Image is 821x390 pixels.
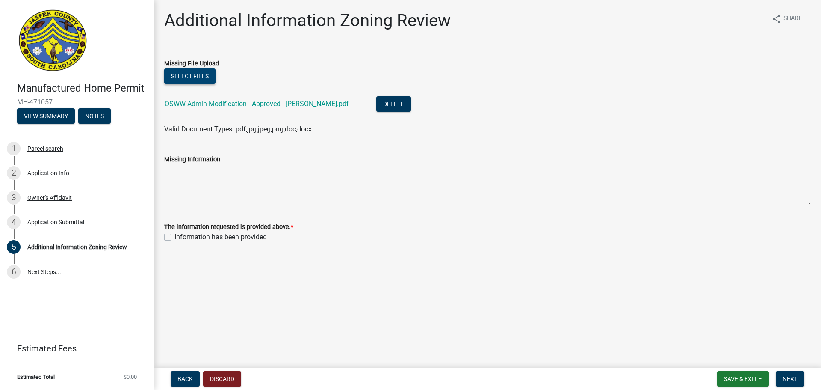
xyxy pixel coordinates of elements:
[17,82,147,95] h4: Manufactured Home Permit
[771,14,782,24] i: share
[164,10,451,31] h1: Additional Information Zoning Review
[171,371,200,387] button: Back
[177,375,193,382] span: Back
[783,375,797,382] span: Next
[776,371,804,387] button: Next
[27,170,69,176] div: Application Info
[7,340,140,357] a: Estimated Fees
[17,113,75,120] wm-modal-confirm: Summary
[78,113,111,120] wm-modal-confirm: Notes
[174,232,267,242] label: Information has been provided
[17,9,89,73] img: Jasper County, South Carolina
[717,371,769,387] button: Save & Exit
[203,371,241,387] button: Discard
[124,374,137,380] span: $0.00
[376,96,411,112] button: Delete
[27,244,127,250] div: Additional Information Zoning Review
[765,10,809,27] button: shareShare
[165,100,349,108] a: OSWW Admin Modification - Approved - [PERSON_NAME].pdf
[17,374,55,380] span: Estimated Total
[783,14,802,24] span: Share
[7,166,21,180] div: 2
[164,125,312,133] span: Valid Document Types: pdf,jpg,jpeg,png,doc,docx
[7,215,21,229] div: 4
[724,375,757,382] span: Save & Exit
[7,240,21,254] div: 5
[17,108,75,124] button: View Summary
[376,101,411,109] wm-modal-confirm: Delete Document
[164,68,216,84] button: Select files
[7,142,21,155] div: 1
[27,195,72,201] div: Owner's Affidavit
[78,108,111,124] button: Notes
[27,219,84,225] div: Application Submittal
[7,191,21,205] div: 3
[7,265,21,279] div: 6
[27,146,63,152] div: Parcel search
[164,157,220,163] label: Missing Information
[17,98,137,106] span: MH-471057
[164,61,219,67] label: Missing File Upload
[164,224,293,230] label: The information requested is provided above.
